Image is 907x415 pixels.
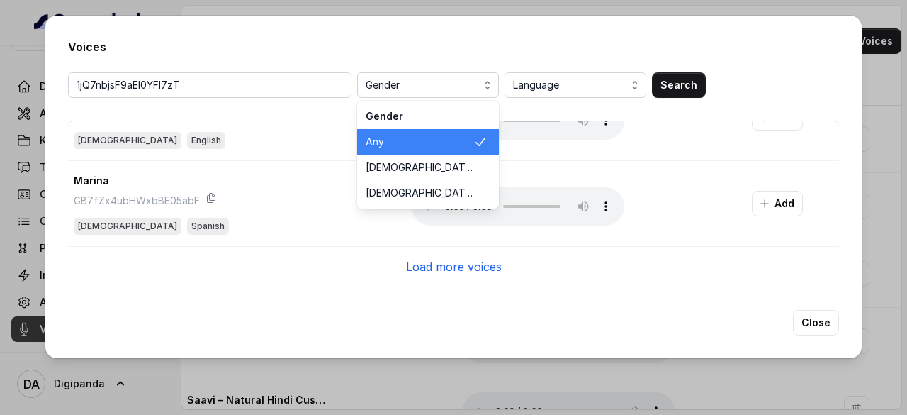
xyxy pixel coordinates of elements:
[357,101,499,209] div: Gender
[366,160,473,175] span: [DEMOGRAPHIC_DATA]
[357,104,499,129] div: Gender
[366,77,493,94] span: Gender
[357,72,499,98] button: Gender
[366,186,473,200] span: [DEMOGRAPHIC_DATA]
[366,135,473,149] span: Any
